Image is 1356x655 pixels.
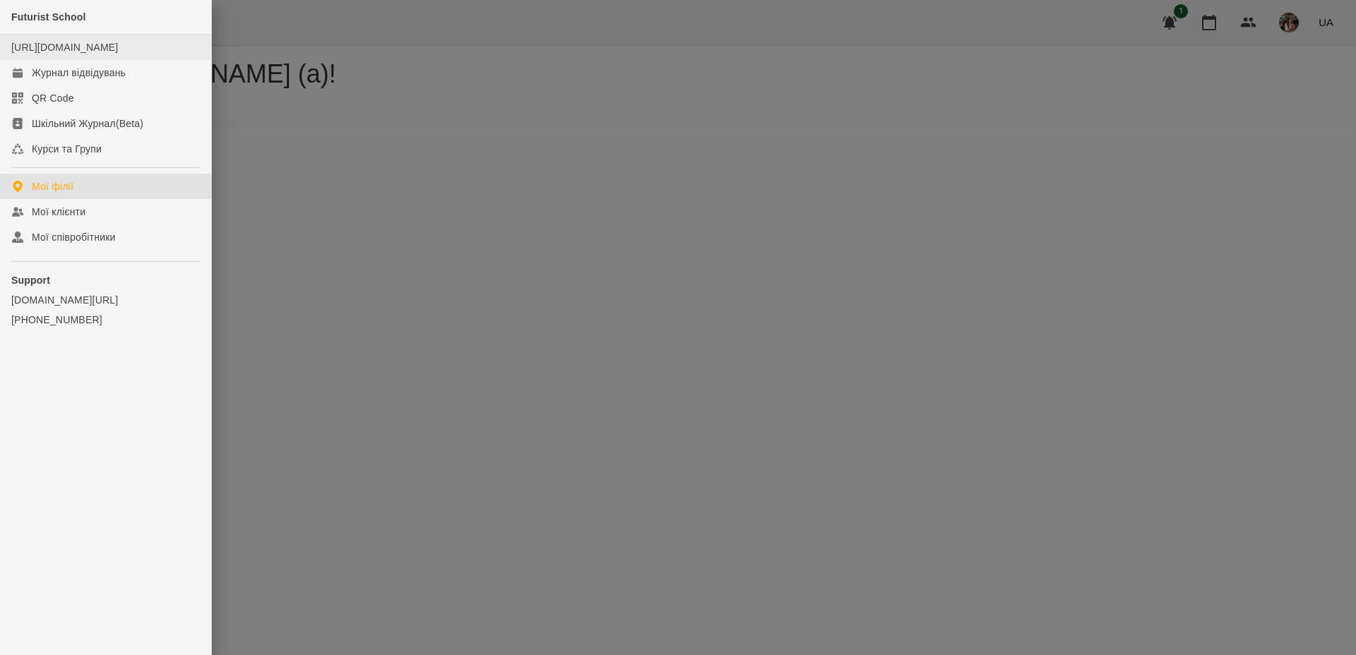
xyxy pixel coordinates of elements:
a: [PHONE_NUMBER] [11,313,200,327]
a: [DOMAIN_NAME][URL] [11,293,200,307]
div: Мої філії [32,179,73,193]
div: Журнал відвідувань [32,66,126,80]
div: Курси та Групи [32,142,102,156]
div: Мої клієнти [32,205,85,219]
p: Support [11,273,200,287]
a: [URL][DOMAIN_NAME] [11,42,118,53]
div: Шкільний Журнал(Beta) [32,116,143,131]
span: Futurist School [11,11,86,23]
div: Мої співробітники [32,230,116,244]
div: QR Code [32,91,74,105]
